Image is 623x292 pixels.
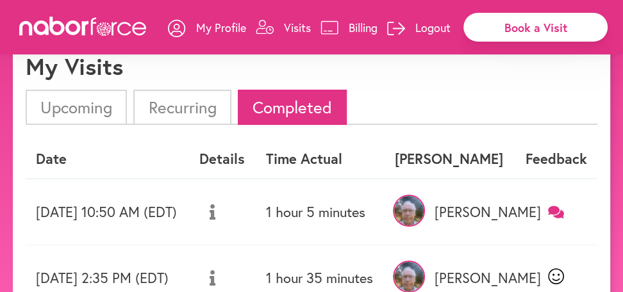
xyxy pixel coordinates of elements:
h1: My Visits [26,53,123,80]
th: Date [26,140,189,178]
img: Khsz1gcSbyGFKsC7huut [393,195,425,227]
a: My Profile [168,8,246,47]
p: Logout [415,20,451,35]
p: My Profile [196,20,246,35]
a: Billing [320,8,378,47]
th: Time Actual [256,140,385,178]
li: Recurring [133,90,231,125]
li: Upcoming [26,90,127,125]
div: Book a Visit [463,13,608,42]
td: 1 hour 5 minutes [256,179,385,245]
a: Visits [256,8,311,47]
a: Logout [387,8,451,47]
th: Details [189,140,256,178]
td: [DATE] 10:50 AM (EDT) [26,179,189,245]
th: [PERSON_NAME] [385,140,515,178]
p: Billing [349,20,378,35]
th: Feedback [515,140,597,178]
p: [PERSON_NAME] [395,204,504,220]
li: Completed [238,90,347,125]
p: Visits [284,20,311,35]
p: [PERSON_NAME] [395,270,504,286]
